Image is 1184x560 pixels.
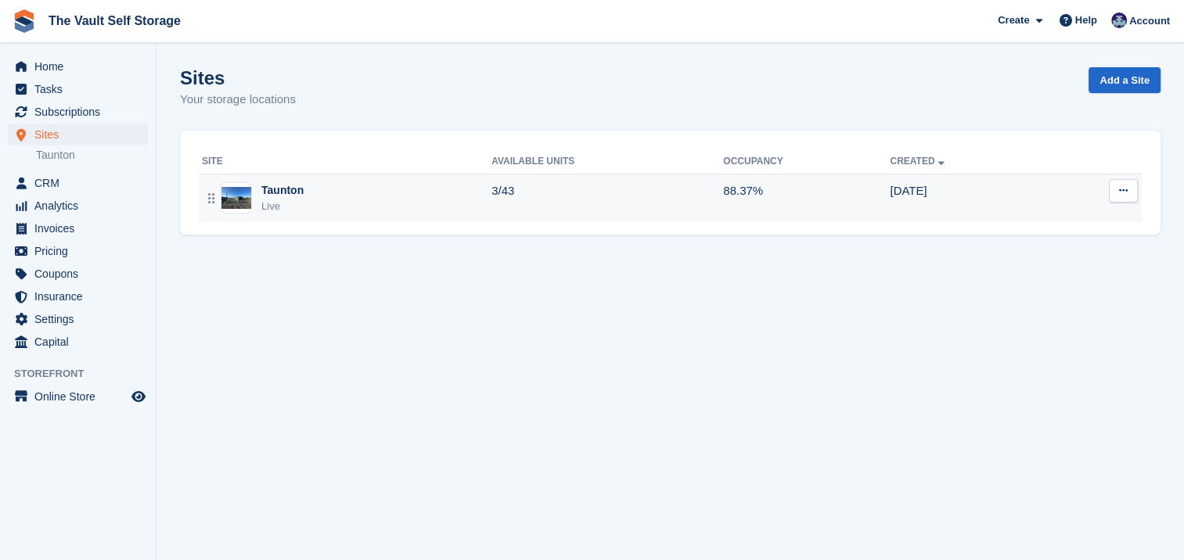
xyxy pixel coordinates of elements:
img: Hannah [1111,13,1127,28]
th: Available Units [491,149,723,174]
span: Coupons [34,263,128,285]
a: Taunton [36,148,148,163]
a: menu [8,263,148,285]
td: [DATE] [890,174,1049,222]
span: Home [34,56,128,77]
span: Insurance [34,285,128,307]
span: Online Store [34,386,128,407]
h1: Sites [180,67,296,88]
img: stora-icon-8386f47178a22dfd0bd8f6a31ec36ba5ce8667c1dd55bd0f319d3a0aa187defe.svg [13,9,36,33]
p: Your storage locations [180,91,296,109]
a: Created [890,156,947,167]
div: Live [261,199,304,214]
span: Pricing [34,240,128,262]
a: The Vault Self Storage [42,8,187,34]
a: menu [8,78,148,100]
span: Subscriptions [34,101,128,123]
a: menu [8,56,148,77]
span: Storefront [14,366,156,382]
img: Image of Taunton site [221,187,251,210]
span: Settings [34,308,128,330]
span: Tasks [34,78,128,100]
span: Account [1129,13,1170,29]
a: menu [8,124,148,145]
a: Preview store [129,387,148,406]
span: Sites [34,124,128,145]
a: menu [8,195,148,217]
td: 3/43 [491,174,723,222]
a: menu [8,386,148,407]
a: menu [8,101,148,123]
a: menu [8,285,148,307]
th: Occupancy [723,149,890,174]
span: Create [998,13,1029,28]
span: CRM [34,172,128,194]
span: Capital [34,331,128,353]
span: Help [1075,13,1097,28]
a: menu [8,331,148,353]
a: menu [8,308,148,330]
span: Analytics [34,195,128,217]
a: menu [8,217,148,239]
div: Taunton [261,182,304,199]
a: menu [8,240,148,262]
a: Add a Site [1089,67,1161,93]
a: menu [8,172,148,194]
span: Invoices [34,217,128,239]
td: 88.37% [723,174,890,222]
th: Site [199,149,491,174]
